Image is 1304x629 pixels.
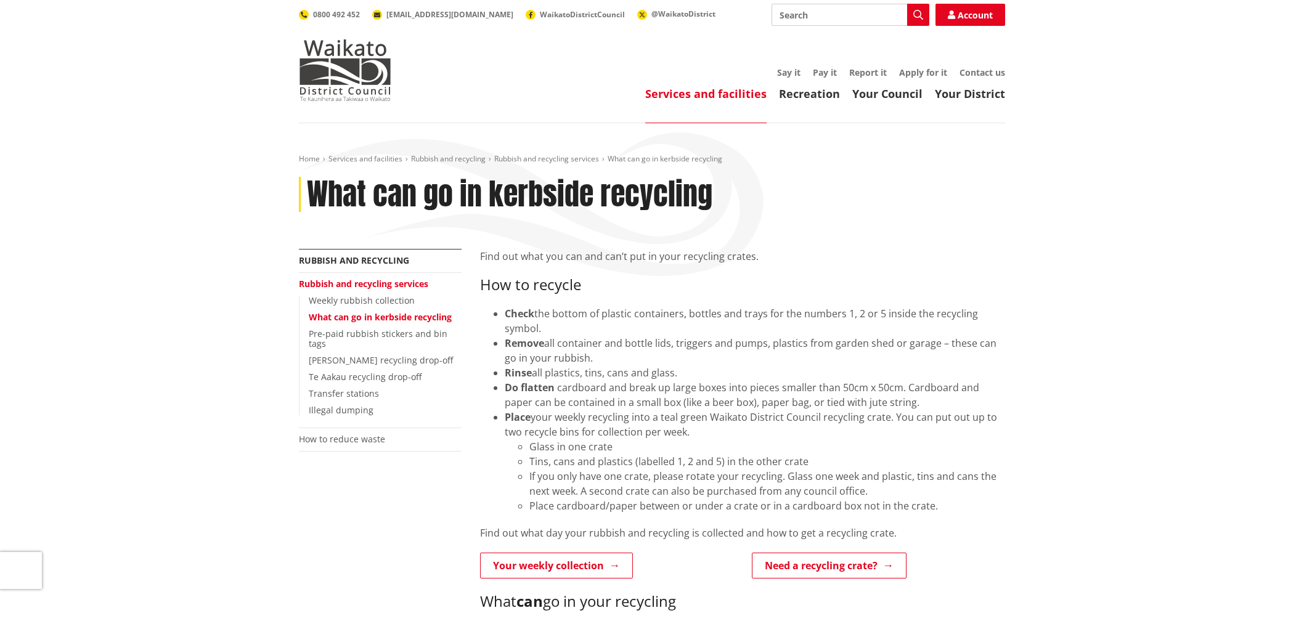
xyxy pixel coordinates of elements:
a: Transfer stations [309,388,379,399]
strong: Remove [505,336,544,350]
a: Rubbish and recycling [299,254,409,266]
strong: Rinse [505,366,532,379]
a: Your Council [852,86,923,101]
a: Contact us [960,67,1005,78]
div: all container and bottle lids, triggers and pumps, plastics from garden shed or garage – these ca... [505,336,1005,365]
a: Services and facilities [645,86,767,101]
a: Rubbish and recycling [411,153,486,164]
a: Pay it [813,67,837,78]
a: Need a recycling crate? [752,553,907,578]
li: Glass in one crate [529,439,1005,454]
img: Waikato District Council - Te Kaunihera aa Takiwaa o Waikato [299,39,391,101]
nav: breadcrumb [299,154,1005,164]
h3: What go in your recycling [480,593,1005,611]
a: Pre-paid rubbish stickers and bin tags [309,328,447,350]
a: [PERSON_NAME] recycling drop-off [309,354,453,366]
a: What can go in kerbside recycling [309,311,452,323]
a: 0800 492 452 [299,9,360,20]
p: Find out what you can and can’t put in your recycling crates. [480,249,1005,264]
li: your weekly recycling into a teal green Waikato District Council recycling crate. You can put out... [505,410,1005,513]
a: Report it [849,67,887,78]
span: @WaikatoDistrict [651,9,715,19]
a: Services and facilities [328,153,402,164]
a: Illegal dumping [309,404,373,416]
a: Weekly rubbish collection [309,294,415,306]
a: Say it [777,67,801,78]
div: the bottom of plastic containers, bottles and trays for the numbers 1, 2 or 5 inside the recyclin... [505,306,1005,336]
span: cardboard and break up large boxes into pieces smaller than 50cm x 50cm. Cardboard and paper can ... [505,381,979,409]
a: Account [935,4,1005,26]
li: If you only have one crate, please rotate your recycling. Glass one week and plastic, tins and ca... [529,469,1005,498]
span: 0800 492 452 [313,9,360,20]
p: Find out what day your rubbish and recycling is collected and how to get a recycling crate. [480,526,1005,540]
span: What can go in kerbside recycling [608,153,722,164]
a: Te Aakau recycling drop-off [309,371,422,383]
span: [EMAIL_ADDRESS][DOMAIN_NAME] [386,9,513,20]
li: Place cardboard/paper between or under a crate or in a cardboard box not in the crate. [529,498,1005,513]
h3: How to recycle [480,276,1005,294]
a: [EMAIL_ADDRESS][DOMAIN_NAME] [372,9,513,20]
a: Home [299,153,320,164]
h1: What can go in kerbside recycling [307,177,712,213]
a: WaikatoDistrictCouncil [526,9,625,20]
input: Search input [772,4,929,26]
li: Tins, cans and plastics (labelled 1, 2 and 5) in the other crate [529,454,1005,469]
a: @WaikatoDistrict [637,9,715,19]
a: Recreation [779,86,840,101]
a: How to reduce waste [299,433,385,445]
strong: can [516,591,543,611]
a: Rubbish and recycling services [299,278,428,290]
a: Rubbish and recycling services [494,153,599,164]
div: all plastics, tins, cans and glass. [505,365,1005,380]
a: Your weekly collection [480,553,633,578]
a: Your District [935,86,1005,101]
a: Apply for it [899,67,947,78]
span: WaikatoDistrictCouncil [540,9,625,20]
strong: Check [505,307,534,320]
strong: Place [505,410,531,424]
strong: Do flatten [505,381,555,394]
